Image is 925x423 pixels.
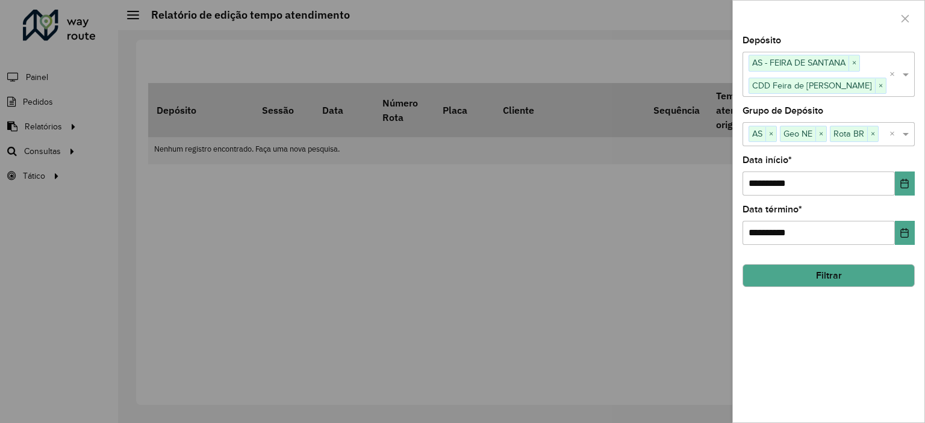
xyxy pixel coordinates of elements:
[749,55,849,70] span: AS - FEIRA DE SANTANA
[875,79,886,93] span: ×
[830,126,867,141] span: Rota BR
[765,127,776,141] span: ×
[749,78,875,93] span: CDD Feira de [PERSON_NAME]
[895,221,915,245] button: Choose Date
[743,103,823,118] label: Grupo de Depósito
[743,33,781,48] label: Depósito
[749,126,765,141] span: AS
[867,127,878,141] span: ×
[743,153,792,167] label: Data início
[743,264,915,287] button: Filtrar
[780,126,815,141] span: Geo NE
[743,202,802,217] label: Data término
[815,127,826,141] span: ×
[889,67,900,82] span: Clear all
[895,171,915,196] button: Choose Date
[889,127,900,141] span: Clear all
[849,56,859,70] span: ×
